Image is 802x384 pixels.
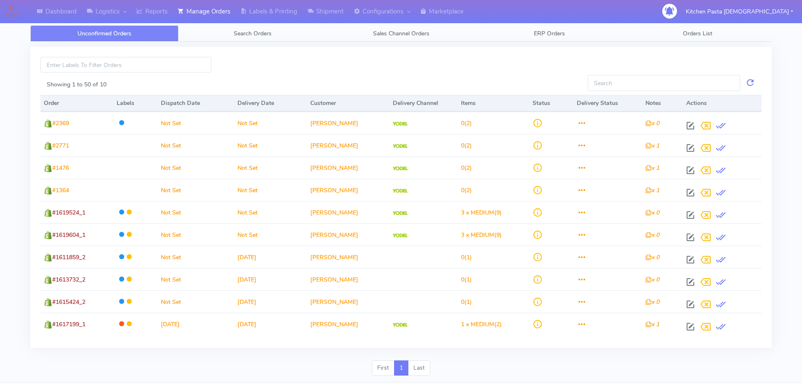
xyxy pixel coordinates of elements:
[157,246,234,268] td: Not Set
[461,164,464,172] span: 0
[157,268,234,290] td: Not Set
[461,164,472,172] span: (2)
[645,231,659,239] i: x 0
[157,313,234,335] td: [DATE]
[234,95,307,112] th: Delivery Date
[461,253,472,261] span: (1)
[461,298,472,306] span: (1)
[394,360,408,376] a: 1
[461,142,464,150] span: 0
[461,142,472,150] span: (2)
[234,290,307,313] td: [DATE]
[234,268,307,290] td: [DATE]
[52,164,69,172] span: #1476
[679,3,799,20] button: Kitchen Pasta [DEMOGRAPHIC_DATA]
[529,95,573,112] th: Status
[461,320,502,328] span: (2)
[588,75,740,91] input: Search
[52,253,85,261] span: #1611859_2
[52,209,85,217] span: #1619524_1
[234,30,272,38] span: Search Orders
[157,179,234,201] td: Not Set
[373,30,429,38] span: Sales Channel Orders
[157,95,234,112] th: Dispatch Date
[40,95,113,112] th: Order
[234,223,307,246] td: Not Set
[645,320,659,328] i: x 1
[461,276,464,284] span: 0
[234,201,307,223] td: Not Set
[52,320,85,328] span: #1617199_1
[307,201,389,223] td: [PERSON_NAME]
[393,189,408,193] img: Yodel
[234,134,307,156] td: Not Set
[307,268,389,290] td: [PERSON_NAME]
[645,253,659,261] i: x 0
[461,276,472,284] span: (1)
[461,186,464,194] span: 0
[393,323,408,327] img: Yodel
[157,134,234,156] td: Not Set
[645,142,659,150] i: x 1
[77,30,131,38] span: Unconfirmed Orders
[461,320,494,328] span: 1 x MEDIUM
[393,166,408,171] img: Yodel
[52,119,69,127] span: #2369
[645,276,659,284] i: x 0
[52,231,85,239] span: #1619604_1
[157,290,234,313] td: Not Set
[461,209,502,217] span: (9)
[461,298,464,306] span: 0
[461,209,494,217] span: 3 x MEDIUM
[461,119,472,127] span: (2)
[234,179,307,201] td: Not Set
[113,95,157,112] th: Labels
[307,290,389,313] td: [PERSON_NAME]
[461,231,494,239] span: 3 x MEDIUM
[461,119,464,127] span: 0
[683,95,762,112] th: Actions
[52,142,69,150] span: #2771
[461,186,472,194] span: (2)
[52,298,85,306] span: #1615424_2
[307,112,389,134] td: [PERSON_NAME]
[307,246,389,268] td: [PERSON_NAME]
[389,95,458,112] th: Delivery Channel
[307,156,389,179] td: [PERSON_NAME]
[234,313,307,335] td: [DATE]
[40,57,211,73] input: Enter Labels To Filter Orders
[47,80,107,89] label: Showing 1 to 50 of 10
[234,246,307,268] td: [DATE]
[157,156,234,179] td: Not Set
[52,186,69,194] span: #1364
[157,112,234,134] td: Not Set
[645,298,659,306] i: x 0
[234,156,307,179] td: Not Set
[52,276,85,284] span: #1613732_2
[458,95,529,112] th: Items
[393,122,408,126] img: Yodel
[645,119,659,127] i: x 0
[234,112,307,134] td: Not Set
[645,186,659,194] i: x 1
[307,134,389,156] td: [PERSON_NAME]
[393,144,408,148] img: Yodel
[461,253,464,261] span: 0
[307,95,389,112] th: Customer
[393,211,408,215] img: Yodel
[307,179,389,201] td: [PERSON_NAME]
[534,30,565,38] span: ERP Orders
[683,30,712,38] span: Orders List
[393,234,408,238] img: Yodel
[645,209,659,217] i: x 0
[645,164,659,172] i: x 1
[307,313,389,335] td: [PERSON_NAME]
[573,95,642,112] th: Delivery Status
[642,95,683,112] th: Notes
[157,201,234,223] td: Not Set
[307,223,389,246] td: [PERSON_NAME]
[157,223,234,246] td: Not Set
[461,231,502,239] span: (9)
[30,25,772,42] ul: Tabs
